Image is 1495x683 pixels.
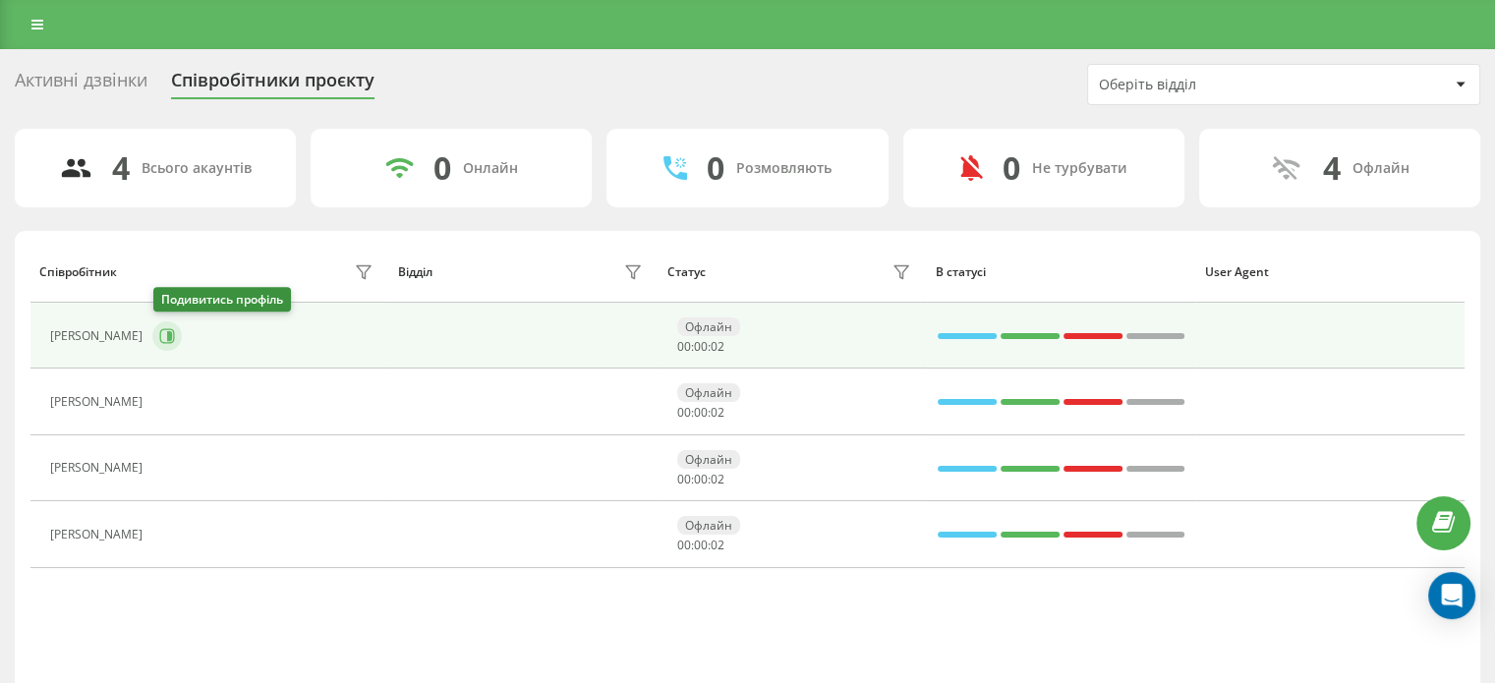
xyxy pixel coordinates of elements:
span: 00 [677,471,691,487]
span: 00 [677,537,691,553]
span: 02 [711,471,724,487]
div: Активні дзвінки [15,70,147,100]
div: Не турбувати [1032,160,1127,177]
div: Оберіть відділ [1099,77,1334,93]
span: 02 [711,537,724,553]
span: 00 [694,537,708,553]
div: Всього акаунтів [142,160,252,177]
div: [PERSON_NAME] [50,461,147,475]
span: 00 [677,338,691,355]
div: Відділ [398,265,432,279]
div: : : [677,406,724,420]
div: 0 [707,149,724,187]
span: 02 [711,338,724,355]
div: Офлайн [677,317,740,336]
span: 00 [677,404,691,421]
div: Подивитись профіль [153,287,291,312]
div: 4 [1322,149,1340,187]
div: Офлайн [677,450,740,469]
div: Онлайн [463,160,518,177]
div: Співробітник [39,265,117,279]
div: User Agent [1205,265,1456,279]
div: Співробітники проєкту [171,70,374,100]
div: Офлайн [677,383,740,402]
div: Статус [667,265,706,279]
div: [PERSON_NAME] [50,329,147,343]
span: 02 [711,404,724,421]
span: 00 [694,338,708,355]
div: Розмовляють [736,160,832,177]
div: 4 [112,149,130,187]
div: 0 [1003,149,1020,187]
span: 00 [694,471,708,487]
div: : : [677,473,724,486]
div: : : [677,340,724,354]
div: [PERSON_NAME] [50,395,147,409]
div: [PERSON_NAME] [50,528,147,541]
div: Open Intercom Messenger [1428,572,1475,619]
div: В статусі [936,265,1186,279]
div: 0 [433,149,451,187]
span: 00 [694,404,708,421]
div: Офлайн [677,516,740,535]
div: Офлайн [1351,160,1409,177]
div: : : [677,539,724,552]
